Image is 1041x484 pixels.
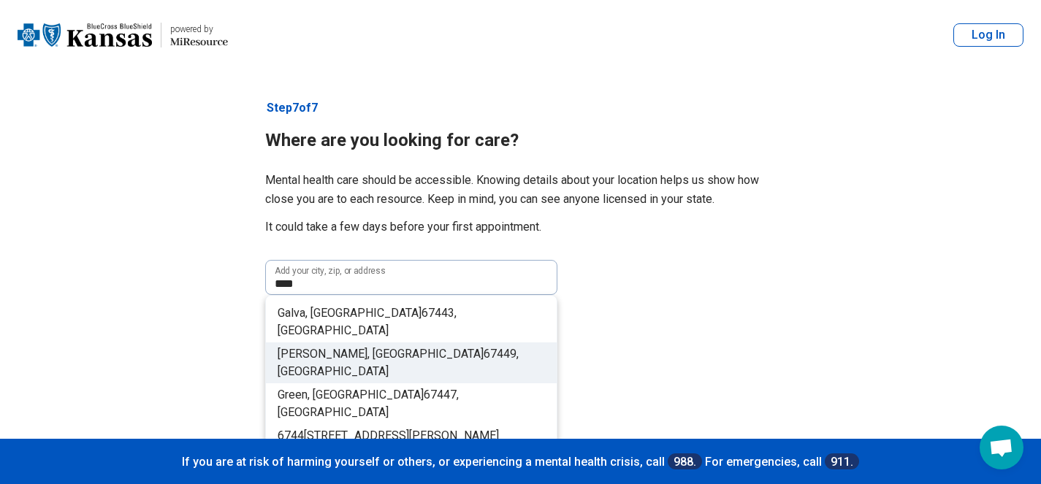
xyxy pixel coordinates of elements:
[278,429,304,442] span: 6744
[265,171,777,209] p: Mental health care should be accessible. Knowing details about your location helps us show how cl...
[304,429,499,442] span: [STREET_ADDRESS][PERSON_NAME]
[278,306,422,320] span: Galva, [GEOGRAPHIC_DATA]
[15,453,1026,469] p: If you are at risk of harming yourself or others, or experiencing a mental health crisis, call Fo...
[18,18,152,53] img: Blue Cross Blue Shield Kansas
[278,388,424,402] span: Green, [GEOGRAPHIC_DATA]
[170,23,228,36] div: powered by
[825,453,859,469] a: 911.
[424,388,450,402] span: 6744
[278,347,484,361] span: [PERSON_NAME], [GEOGRAPHIC_DATA]
[484,347,510,361] span: 6744
[265,99,777,117] p: Step 7 of 7
[422,306,448,320] span: 6744
[980,426,1023,469] div: Open chat
[18,18,228,53] a: Blue Cross Blue Shield Kansaspowered by
[278,347,519,378] span: 9, [GEOGRAPHIC_DATA]
[265,128,777,153] h1: Where are you looking for care?
[953,23,1023,47] button: Log In
[265,218,777,237] p: It could take a few days before your first appointment.
[278,306,457,337] span: 3, [GEOGRAPHIC_DATA]
[278,388,459,419] span: 7, [GEOGRAPHIC_DATA]
[668,453,702,469] a: 988.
